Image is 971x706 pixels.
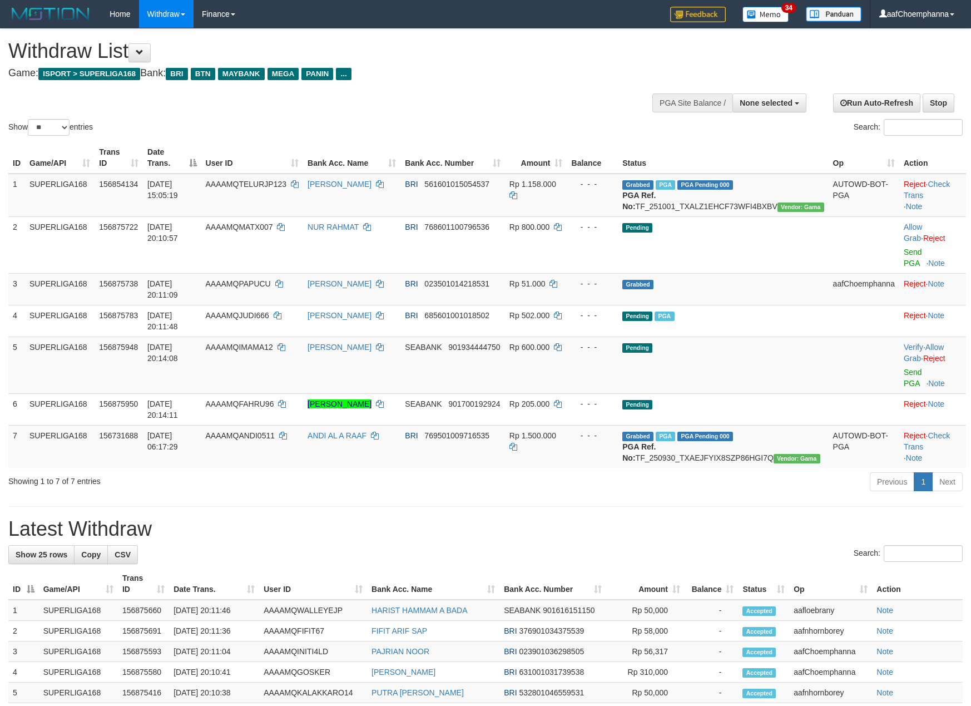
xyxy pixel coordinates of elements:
a: Note [876,688,893,697]
a: [PERSON_NAME] [308,180,371,189]
span: MEGA [267,68,299,80]
img: MOTION_logo.png [8,6,93,22]
span: · [904,223,923,243]
span: Marked by aafromsomean [656,432,675,441]
a: Copy [74,545,108,564]
td: · [899,273,966,305]
span: 156875722 [99,223,138,231]
a: Note [928,379,945,388]
span: AAAAMQIMAMA12 [206,343,273,352]
a: HARIST HAMMAM A BADA [371,606,467,615]
td: AAAAMQINITI4LD [259,641,367,662]
td: 4 [8,305,25,337]
a: Reject [904,311,926,320]
td: SUPERLIGA168 [25,216,95,273]
span: Copy 561601015054537 to clipboard [424,180,489,189]
span: Show 25 rows [16,550,67,559]
a: NUR RAHMAT [308,223,359,231]
span: PGA Pending [677,432,733,441]
a: PAJRIAN NOOR [371,647,429,656]
td: SUPERLIGA168 [25,425,95,468]
a: Note [928,259,945,268]
td: aafChoemphanna [789,641,872,662]
td: AAAAMQFIFIT67 [259,621,367,641]
div: - - - [571,179,613,190]
span: BRI [405,279,418,288]
td: 156875691 [118,621,169,641]
td: 3 [8,641,39,662]
span: [DATE] 20:14:08 [147,343,178,363]
span: [DATE] 20:11:48 [147,311,178,331]
span: Accepted [742,689,776,698]
span: Accepted [742,606,776,616]
td: 1 [8,600,39,621]
span: SEABANK [405,399,442,408]
span: AAAAMQTELURJP123 [206,180,287,189]
td: AAAAMQWALLEYEJP [259,600,367,621]
th: Status: activate to sort column ascending [738,568,789,600]
span: 156875948 [99,343,138,352]
td: SUPERLIGA168 [25,273,95,305]
th: Amount: activate to sort column ascending [606,568,685,600]
td: - [685,662,738,683]
span: [DATE] 20:10:57 [147,223,178,243]
th: Balance: activate to sort column ascending [685,568,738,600]
th: Balance [567,142,618,174]
a: Reject [904,431,926,440]
td: SUPERLIGA168 [39,662,118,683]
span: Grabbed [622,180,653,190]
span: None selected [740,98,792,107]
td: 156875416 [118,683,169,703]
td: SUPERLIGA168 [25,337,95,393]
td: SUPERLIGA168 [39,600,118,621]
span: Copy [81,550,101,559]
h4: Game: Bank: [8,68,636,79]
span: Grabbed [622,280,653,289]
span: Copy 023901036298505 to clipboard [519,647,584,656]
th: Trans ID: activate to sort column ascending [118,568,169,600]
a: Note [928,399,945,408]
th: Action [872,568,963,600]
td: Rp 58,000 [606,621,685,641]
span: BRI [504,626,517,635]
td: - [685,641,738,662]
label: Show entries [8,119,93,136]
span: BRI [405,223,418,231]
span: BRI [405,431,418,440]
button: None selected [732,93,806,112]
td: 156875580 [118,662,169,683]
span: 156854134 [99,180,138,189]
b: PGA Ref. No: [622,442,656,462]
a: Allow Grab [904,223,922,243]
td: TF_250930_TXAEJFYIX8SZP86HGI7Q [618,425,828,468]
td: aafloebrany [789,600,872,621]
td: 7 [8,425,25,468]
span: [DATE] 15:05:19 [147,180,178,200]
a: Reject [923,234,945,243]
th: Bank Acc. Name: activate to sort column ascending [367,568,499,600]
th: ID [8,142,25,174]
td: [DATE] 20:11:04 [169,641,259,662]
span: Rp 800.000 [509,223,549,231]
span: Copy 768601100796536 to clipboard [424,223,489,231]
img: Button%20Memo.svg [742,7,789,22]
div: - - - [571,310,613,321]
a: CSV [107,545,138,564]
a: Note [906,453,923,462]
img: panduan.png [806,7,861,22]
span: SEABANK [405,343,442,352]
span: AAAAMQMATX007 [206,223,273,231]
span: AAAAMQJUDI666 [206,311,269,320]
div: Showing 1 to 7 of 7 entries [8,471,397,487]
a: Verify [904,343,923,352]
td: 156875593 [118,641,169,662]
td: · · [899,174,966,217]
span: Vendor URL: https://trx31.1velocity.biz [777,203,824,212]
span: Rp 205.000 [509,399,549,408]
div: - - - [571,398,613,409]
td: SUPERLIGA168 [25,393,95,425]
a: Note [906,202,923,211]
td: AUTOWD-BOT-PGA [829,425,899,468]
span: Copy 532801046559531 to clipboard [519,688,584,697]
span: Copy 631001031739538 to clipboard [519,668,584,677]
